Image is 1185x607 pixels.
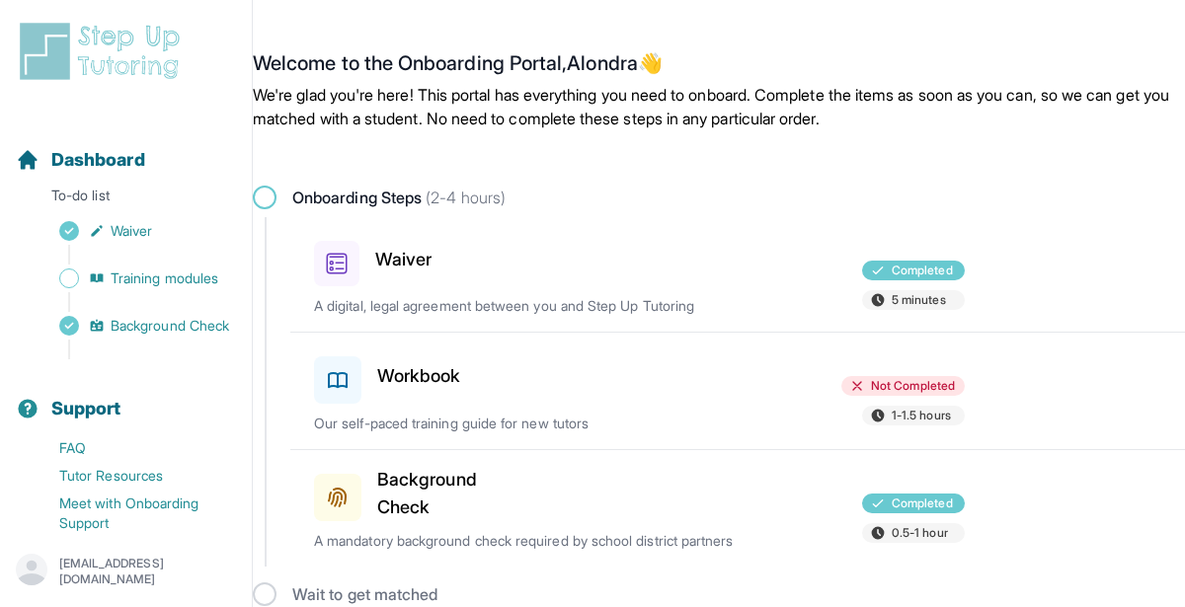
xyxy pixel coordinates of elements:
[377,362,461,390] h3: Workbook
[892,263,953,278] span: Completed
[314,531,737,551] p: A mandatory background check required by school district partners
[8,363,244,430] button: Support
[253,51,1185,83] h2: Welcome to the Onboarding Portal, Alondra 👋
[314,296,737,316] p: A digital, legal agreement between you and Step Up Tutoring
[16,146,145,174] a: Dashboard
[290,217,1185,332] a: WaiverCompleted5 minutesA digital, legal agreement between you and Step Up Tutoring
[111,221,152,241] span: Waiver
[16,462,252,490] a: Tutor Resources
[892,408,951,423] span: 1-1.5 hours
[892,292,946,308] span: 5 minutes
[16,554,236,589] button: [EMAIL_ADDRESS][DOMAIN_NAME]
[51,146,145,174] span: Dashboard
[8,114,244,182] button: Dashboard
[8,186,244,213] p: To-do list
[892,495,953,511] span: Completed
[253,83,1185,130] p: We're glad you're here! This portal has everything you need to onboard. Complete the items as soo...
[16,312,252,340] a: Background Check
[16,434,252,462] a: FAQ
[422,188,506,207] span: (2-4 hours)
[377,466,524,521] h3: Background Check
[292,186,506,209] span: Onboarding Steps
[314,414,737,433] p: Our self-paced training guide for new tutors
[59,556,236,587] p: [EMAIL_ADDRESS][DOMAIN_NAME]
[871,378,955,394] span: Not Completed
[111,268,218,288] span: Training modules
[16,490,252,537] a: Meet with Onboarding Support
[16,265,252,292] a: Training modules
[290,450,1185,567] a: Background CheckCompleted0.5-1 hourA mandatory background check required by school district partners
[51,395,121,422] span: Support
[16,217,252,245] a: Waiver
[375,246,432,273] h3: Waiver
[16,20,192,83] img: logo
[111,316,229,336] span: Background Check
[892,525,948,541] span: 0.5-1 hour
[16,537,252,565] a: Contact Onboarding Support
[290,333,1185,449] a: WorkbookNot Completed1-1.5 hoursOur self-paced training guide for new tutors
